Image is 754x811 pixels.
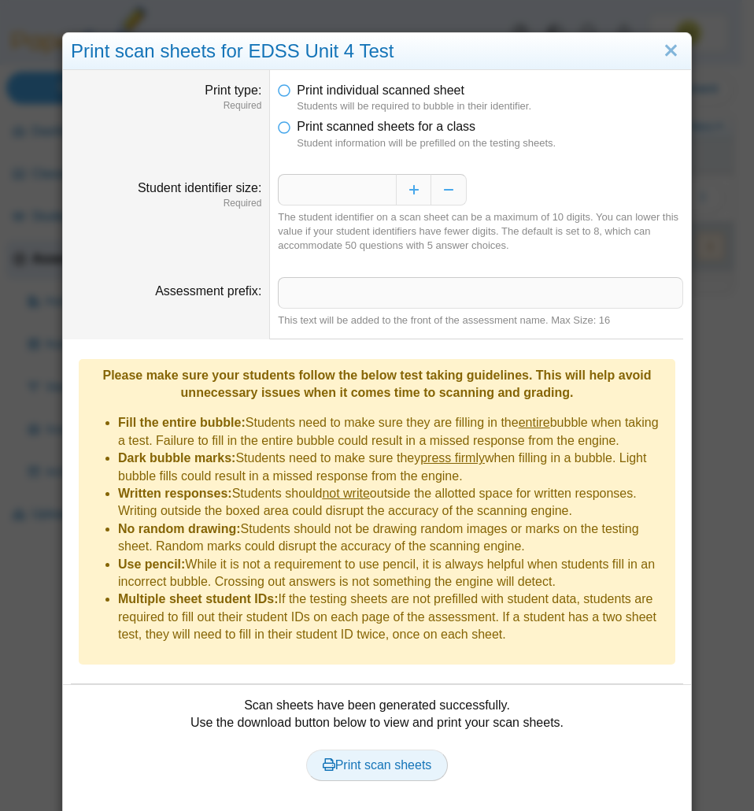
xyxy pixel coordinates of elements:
button: Decrease [431,174,467,206]
dfn: Student information will be prefilled on the testing sheets. [297,136,683,150]
u: entire [519,416,550,429]
b: Fill the entire bubble: [118,416,246,429]
span: Print individual scanned sheet [297,83,464,97]
dfn: Students will be required to bubble in their identifier. [297,99,683,113]
li: Students should not be drawing random images or marks on the testing sheet. Random marks could di... [118,520,667,556]
div: The student identifier on a scan sheet can be a maximum of 10 digits. You can lower this value if... [278,210,683,254]
li: Students should outside the allotted space for written responses. Writing outside the boxed area ... [118,485,667,520]
span: Print scan sheets [323,758,432,772]
u: not write [322,487,369,500]
li: While it is not a requirement to use pencil, it is always helpful when students fill in an incorr... [118,556,667,591]
li: Students need to make sure they are filling in the bubble when taking a test. Failure to fill in ... [118,414,667,450]
label: Student identifier size [138,181,261,194]
u: press firmly [420,451,485,465]
label: Print type [205,83,261,97]
b: Dark bubble marks: [118,451,235,465]
li: If the testing sheets are not prefilled with student data, students are required to fill out thei... [118,591,667,643]
dfn: Required [71,197,261,210]
a: Print scan sheets [306,750,449,781]
a: Close [659,38,683,65]
div: Scan sheets have been generated successfully. Use the download button below to view and print you... [71,697,683,799]
button: Increase [396,174,431,206]
b: No random drawing: [118,522,241,535]
div: Print scan sheets for EDSS Unit 4 Test [63,33,691,70]
b: Written responses: [118,487,232,500]
dfn: Required [71,99,261,113]
li: Students need to make sure they when filling in a bubble. Light bubble fills could result in a mi... [118,450,667,485]
span: Print scanned sheets for a class [297,120,475,133]
b: Please make sure your students follow the below test taking guidelines. This will help avoid unne... [102,368,651,399]
b: Use pencil: [118,557,185,571]
label: Assessment prefix [155,284,261,298]
b: Multiple sheet student IDs: [118,592,279,605]
div: This text will be added to the front of the assessment name. Max Size: 16 [278,313,683,328]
